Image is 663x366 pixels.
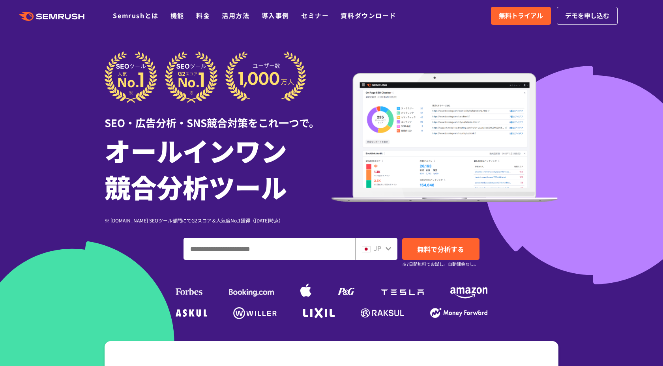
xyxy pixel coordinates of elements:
span: 無料トライアル [499,11,543,21]
a: デモを申し込む [557,7,618,25]
a: 活用方法 [222,11,249,20]
a: Semrushとは [113,11,158,20]
span: 無料で分析する [417,244,464,254]
a: 資料ダウンロード [341,11,396,20]
a: セミナー [301,11,329,20]
div: SEO・広告分析・SNS競合対策をこれ一つで。 [105,103,331,130]
a: 導入事例 [262,11,289,20]
small: ※7日間無料でお試し。自動課金なし。 [402,260,478,268]
input: ドメイン、キーワードまたはURLを入力してください [184,238,355,260]
span: JP [374,243,381,253]
a: 無料で分析する [402,238,479,260]
a: 無料トライアル [491,7,551,25]
h1: オールインワン 競合分析ツール [105,132,331,205]
span: デモを申し込む [565,11,609,21]
a: 料金 [196,11,210,20]
a: 機能 [170,11,184,20]
div: ※ [DOMAIN_NAME] SEOツール部門にてG2スコア＆人気度No.1獲得（[DATE]時点） [105,217,331,224]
